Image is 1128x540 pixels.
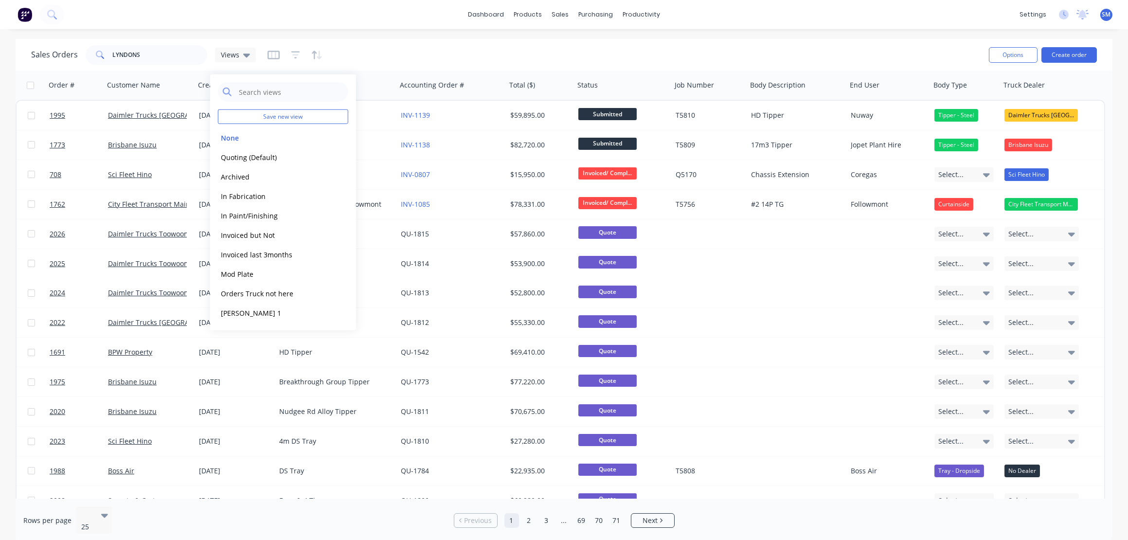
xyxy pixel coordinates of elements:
[1008,347,1034,357] span: Select...
[934,139,978,151] div: Tipper - Steel
[218,210,329,221] button: In Paint/Finishing
[199,229,271,239] div: [DATE]
[578,345,637,357] span: Quote
[934,465,984,477] div: Tray - Dropside
[50,377,65,387] span: 1975
[401,199,430,209] a: INV-1085
[938,407,964,416] span: Select...
[851,140,923,150] div: Jopet Plant Hire
[108,110,226,120] a: Daimler Trucks [GEOGRAPHIC_DATA]
[401,229,429,238] a: QU-1815
[934,109,978,122] div: Tipper - Steel
[609,513,624,528] a: Page 71
[221,50,239,60] span: Views
[1008,377,1034,387] span: Select...
[50,427,108,456] a: 2023
[199,496,271,505] div: [DATE]
[547,7,573,22] div: sales
[401,140,430,149] a: INV-1138
[450,513,679,528] ul: Pagination
[675,80,714,90] div: Job Number
[1003,80,1045,90] div: Truck Dealer
[401,288,429,297] a: QU-1813
[50,367,108,396] a: 1975
[401,170,430,179] a: INV-0807
[50,456,108,486] a: 1988
[50,190,108,219] a: 1762
[50,278,108,307] a: 2024
[676,140,740,150] div: T5809
[1004,139,1052,151] div: Brisbane Isuzu
[510,110,568,120] div: $59,895.00
[218,151,329,162] button: Quoting (Default)
[238,82,343,102] input: Search views
[50,229,65,239] span: 2026
[676,199,740,209] div: T5756
[108,229,198,238] a: Daimler Trucks Toowoomba
[578,256,637,268] span: Quote
[108,436,152,446] a: Sci Fleet Hino
[1008,288,1034,298] span: Select...
[504,513,519,528] a: Page 1 is your current page
[1008,259,1034,269] span: Select...
[107,80,160,90] div: Customer Name
[218,109,348,124] button: Save new view
[199,288,271,298] div: [DATE]
[23,516,72,525] span: Rows per page
[509,7,547,22] div: products
[50,397,108,426] a: 2020
[199,347,271,357] div: [DATE]
[108,199,216,209] a: City Fleet Transport Maintenance
[50,347,65,357] span: 1691
[50,160,108,189] a: 708
[592,513,607,528] a: Page 70
[510,496,568,505] div: $60,280.00
[557,513,572,528] a: Jump forward
[81,522,93,532] div: 25
[578,108,637,120] span: Submitted
[464,516,492,525] span: Previous
[218,190,329,201] button: In Fabrication
[510,377,568,387] div: $77,220.00
[50,288,65,298] span: 2024
[401,436,429,446] a: QU-1810
[1004,465,1040,477] div: No Dealer
[676,110,740,120] div: T5810
[676,466,740,476] div: T5808
[938,347,964,357] span: Select...
[50,110,65,120] span: 1995
[50,318,65,327] span: 2022
[108,407,157,416] a: Brisbane Isuzu
[578,167,637,180] span: Invoiced/ Compl...
[578,434,637,446] span: Quote
[199,436,271,446] div: [DATE]
[401,377,429,386] a: QU-1773
[522,513,537,528] a: Page 2
[938,496,964,505] span: Select...
[510,288,568,298] div: $52,800.00
[578,315,637,327] span: Quote
[108,259,198,268] a: Daimler Trucks Toowoomba
[574,513,589,528] a: Page 69
[279,466,387,476] div: DS Tray
[1102,10,1111,19] span: SM
[50,199,65,209] span: 1762
[279,407,387,416] div: Nudgee Rd Alloy Tipper
[851,466,923,476] div: Boss Air
[218,268,329,279] button: Mod Plate
[199,259,271,269] div: [DATE]
[218,229,329,240] button: Invoiced but Not
[50,338,108,367] a: 1691
[401,407,429,416] a: QU-1811
[108,318,226,327] a: Daimler Trucks [GEOGRAPHIC_DATA]
[108,377,157,386] a: Brisbane Isuzu
[938,170,964,180] span: Select...
[50,436,65,446] span: 2023
[50,486,108,515] a: 2008
[50,496,65,505] span: 2008
[50,170,61,180] span: 708
[218,307,329,318] button: [PERSON_NAME] 1
[750,80,806,90] div: Body Description
[1008,318,1034,327] span: Select...
[578,226,637,238] span: Quote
